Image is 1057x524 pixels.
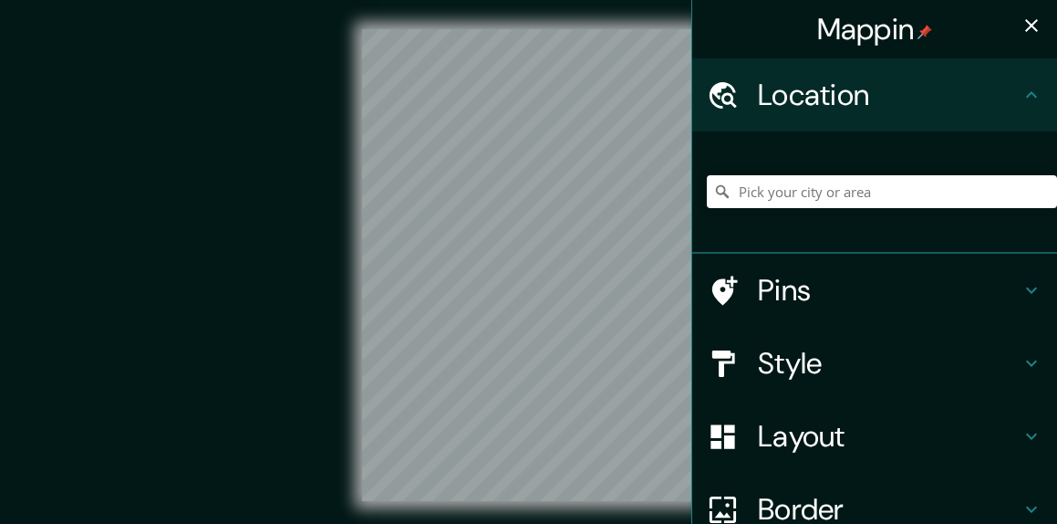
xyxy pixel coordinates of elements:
[692,400,1057,473] div: Layout
[817,11,933,47] h4: Mappin
[758,418,1021,455] h4: Layout
[707,175,1057,208] input: Pick your city or area
[758,272,1021,309] h4: Pins
[362,29,696,501] canvas: Map
[692,327,1057,400] div: Style
[917,25,932,39] img: pin-icon.png
[692,254,1057,327] div: Pins
[758,77,1021,113] h4: Location
[758,345,1021,382] h4: Style
[692,58,1057,131] div: Location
